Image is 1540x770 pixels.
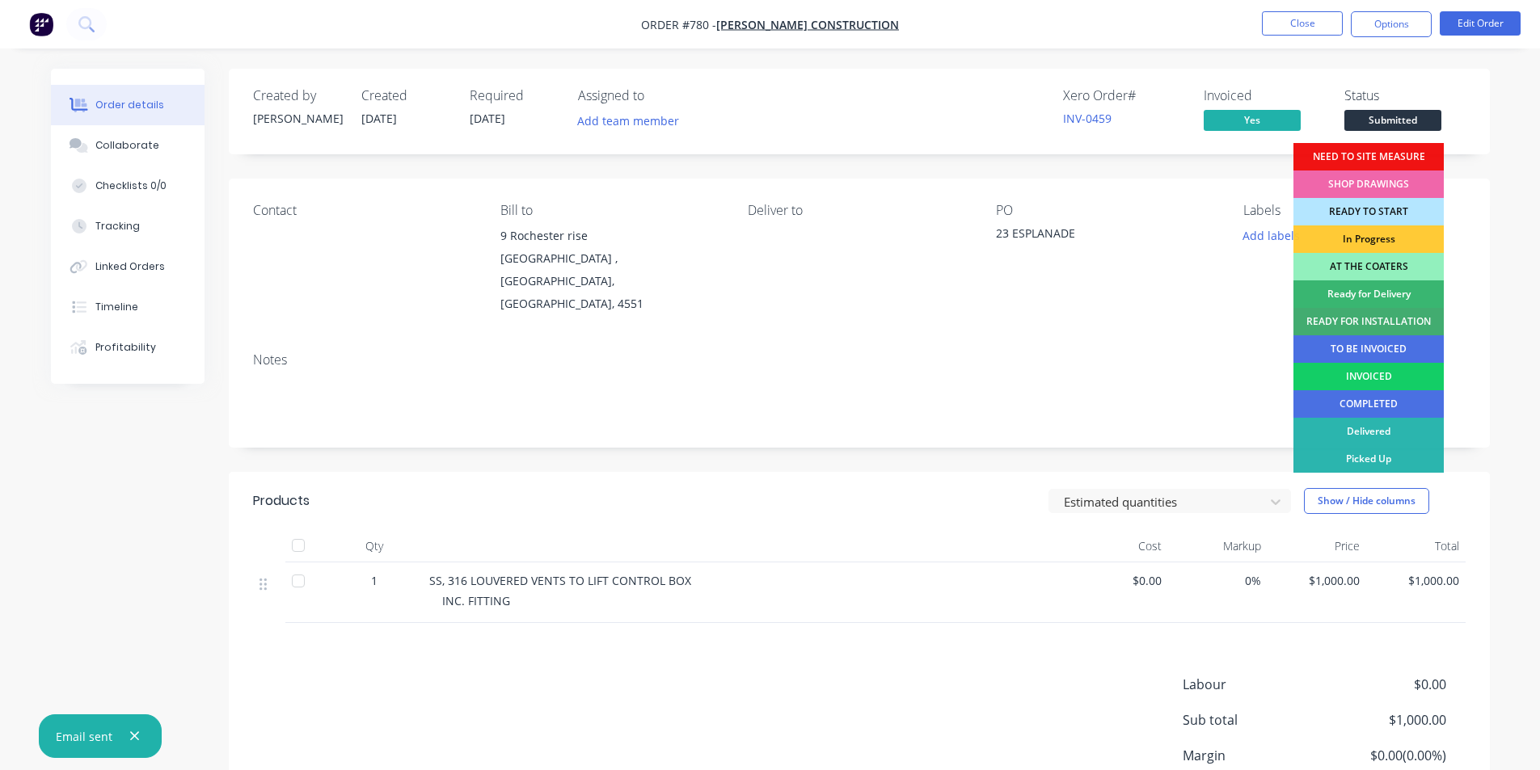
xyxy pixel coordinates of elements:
[1293,445,1444,473] div: Picked Up
[500,225,722,247] div: 9 Rochester rise
[1351,11,1432,37] button: Options
[361,111,397,126] span: [DATE]
[1268,530,1367,562] div: Price
[95,259,165,274] div: Linked Orders
[1440,11,1521,36] button: Edit Order
[1293,280,1444,308] div: Ready for Delivery
[1183,746,1327,765] span: Margin
[95,138,159,153] div: Collaborate
[1344,110,1441,130] span: Submitted
[1063,111,1112,126] a: INV-0459
[1293,170,1444,198] div: SHOP DRAWINGS
[568,110,687,132] button: Add team member
[442,593,510,608] span: INC. FITTING
[1070,530,1169,562] div: Cost
[641,17,716,32] span: Order #780 -
[1293,418,1444,445] div: Delivered
[1293,308,1444,335] div: READY FOR INSTALLATION
[1183,675,1327,694] span: Labour
[1326,675,1445,694] span: $0.00
[51,327,205,368] button: Profitability
[1373,572,1459,589] span: $1,000.00
[29,12,53,36] img: Factory
[1063,88,1184,103] div: Xero Order #
[95,300,138,314] div: Timeline
[253,352,1466,368] div: Notes
[1243,203,1465,218] div: Labels
[51,85,205,125] button: Order details
[1293,390,1444,418] div: COMPLETED
[1326,710,1445,730] span: $1,000.00
[253,88,342,103] div: Created by
[95,219,140,234] div: Tracking
[716,17,899,32] a: [PERSON_NAME] construction
[1344,110,1441,134] button: Submitted
[253,491,310,511] div: Products
[1366,530,1466,562] div: Total
[1293,225,1444,253] div: In Progress
[1274,572,1361,589] span: $1,000.00
[253,203,475,218] div: Contact
[1175,572,1261,589] span: 0%
[1076,572,1162,589] span: $0.00
[500,247,722,315] div: [GEOGRAPHIC_DATA] , [GEOGRAPHIC_DATA], [GEOGRAPHIC_DATA], 4551
[500,225,722,315] div: 9 Rochester rise[GEOGRAPHIC_DATA] , [GEOGRAPHIC_DATA], [GEOGRAPHIC_DATA], 4551
[1168,530,1268,562] div: Markup
[1326,746,1445,765] span: $0.00 ( 0.00 %)
[1234,225,1309,246] button: Add labels
[51,166,205,206] button: Checklists 0/0
[95,179,167,193] div: Checklists 0/0
[1293,363,1444,390] div: INVOICED
[1293,335,1444,363] div: TO BE INVOICED
[578,110,688,132] button: Add team member
[470,88,559,103] div: Required
[1262,11,1343,36] button: Close
[56,728,112,745] div: Email sent
[361,88,450,103] div: Created
[429,573,691,588] span: SS, 316 LOUVERED VENTS TO LIFT CONTROL BOX
[470,111,505,126] span: [DATE]
[51,287,205,327] button: Timeline
[95,340,156,355] div: Profitability
[1344,88,1466,103] div: Status
[1183,710,1327,730] span: Sub total
[51,125,205,166] button: Collaborate
[1293,253,1444,280] div: AT THE COATERS
[996,203,1217,218] div: PO
[371,572,378,589] span: 1
[1293,143,1444,170] div: NEED TO SITE MEASURE
[326,530,423,562] div: Qty
[95,98,164,112] div: Order details
[1293,198,1444,225] div: READY TO START
[51,206,205,246] button: Tracking
[578,88,740,103] div: Assigned to
[1204,88,1325,103] div: Invoiced
[51,246,205,287] button: Linked Orders
[996,225,1198,247] div: 23 ESPLANADE
[748,203,969,218] div: Deliver to
[1204,110,1301,130] span: Yes
[500,203,722,218] div: Bill to
[253,110,342,127] div: [PERSON_NAME]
